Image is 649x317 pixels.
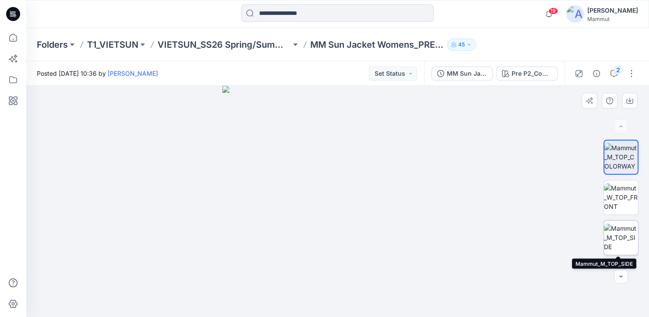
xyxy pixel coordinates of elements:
div: [PERSON_NAME] [587,5,638,16]
div: 2 [614,66,622,74]
button: Pre P2_Comment [496,67,558,81]
img: eyJhbGciOiJIUzI1NiIsImtpZCI6IjAiLCJzbHQiOiJzZXMiLCJ0eXAiOiJKV1QifQ.eyJkYXRhIjp7InR5cGUiOiJzdG9yYW... [222,86,453,317]
button: MM Sun Jacket Womens [431,67,493,81]
span: Posted [DATE] 10:36 by [37,69,158,78]
a: VIETSUN_SS26 Spring/Summer [GEOGRAPHIC_DATA] [158,39,291,51]
a: Folders [37,39,68,51]
img: avatar [566,5,584,23]
p: 45 [458,40,465,49]
div: Pre P2_Comment [512,69,552,78]
img: Mammut_M_TOP_SIDE [604,224,638,251]
img: Mammut_W_TOP_FRONT [604,183,638,211]
div: Mammut [587,16,638,22]
img: Mammut_M_TOP_COLORWAY [604,143,638,171]
a: [PERSON_NAME] [108,70,158,77]
div: MM Sun Jacket Womens [447,69,487,78]
button: 2 [607,67,621,81]
button: 45 [447,39,476,51]
p: MM Sun Jacket Womens_PRE P2 [310,39,444,51]
span: 19 [548,7,558,14]
a: T1_VIETSUN [87,39,138,51]
button: Details [589,67,603,81]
